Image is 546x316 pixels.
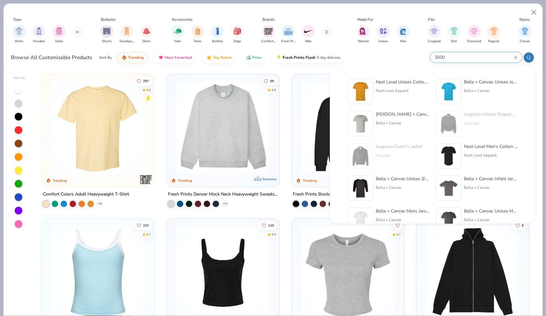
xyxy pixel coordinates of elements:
[99,55,112,60] div: Sort By
[428,25,441,44] div: filter for Cropped
[376,185,429,190] div: Bella + Canvas
[168,190,278,198] div: Fresh Prints Denver Mock Neck Heavyweight Sweatshirt
[102,39,112,44] span: Shorts
[519,25,531,44] button: filter button
[378,39,388,44] span: Unisex
[464,208,518,214] div: Bella + Canvas Unisex Made In The [GEOGRAPHIC_DATA] Jersey Short Sleeve Tee
[231,25,244,44] div: filter for Bags
[123,27,130,35] img: Sweatpants Image
[519,17,530,22] div: Styles
[271,232,276,237] div: 4.9
[298,81,398,174] img: 91acfc32-fd48-4d6b-bdad-a4c1a30ac3fc
[305,39,311,44] span: Nike
[430,27,438,35] img: Cropped Image
[172,17,193,22] div: Accessories
[357,25,370,44] button: filter button
[48,81,148,174] img: 029b8af0-80e6-406f-9fdc-fdf898547912
[304,27,313,36] img: Nike Image
[351,146,370,166] img: e186f614-216d-4117-b17a-894d5e021e5c
[234,27,241,35] img: Bags Image
[317,54,340,61] span: 5 day delivery
[140,25,153,44] button: filter button
[351,178,370,198] img: 662b2eff-c3a4-476d-81d2-649415015822
[397,25,410,44] button: filter button
[140,25,153,44] div: filter for Skirts
[103,27,110,35] img: Shorts Image
[117,52,148,63] button: Trending
[488,25,500,44] button: filter button
[358,39,369,44] span: Women
[119,25,134,44] button: filter button
[428,17,435,22] div: Fits
[191,25,204,44] div: filter for Totes
[528,6,540,19] button: Close
[393,221,402,230] button: Like
[464,79,518,85] div: Bella + Canvas Unisex Jersey Short-Sleeve T-Shirt
[53,25,65,44] div: filter for Tanks
[464,88,518,94] div: Bella + Canvas
[122,55,127,60] img: trending.gif
[261,39,276,44] span: Comfort Colors
[400,39,406,44] span: Men
[146,232,151,237] div: 4.7
[154,52,197,63] button: Most Favorited
[376,143,422,150] div: Augusta Coach's Jacket
[258,221,277,230] button: Like
[439,178,459,198] img: 08a8c695-1603-4529-9fec-796f32c608a4
[174,27,181,35] img: Hats Image
[434,54,514,61] input: Try "T-Shirt"
[439,211,459,230] img: 40258834-b2c5-45a6-b168-e1ef5dbdde4b
[464,143,518,150] div: Next Level Men's Cotton Long Body Crew
[439,146,459,166] img: d43eabf9-6cc6-4fe1-9c1e-1cfceb51e90b
[467,39,481,44] span: Oversized
[351,81,370,101] img: f292c63a-e90a-4951-9473-8689ee53e48b
[281,25,296,44] button: filter button
[439,114,459,134] img: 15dca4dc-1025-4dc9-9bfa-9cd5c5e398a3
[53,25,65,44] button: filter button
[13,17,21,22] div: Tops
[143,79,149,82] span: 287
[35,27,42,35] img: Hoodies Image
[376,79,429,85] div: Next Level Unisex Cotton T-Shirt
[268,224,274,227] span: 119
[488,25,500,44] div: filter for Regular
[376,175,429,182] div: Bella + Canvas Unisex 3/4-Sleeve Baseball T-Shirt
[262,17,275,22] div: Brands
[428,25,441,44] button: filter button
[194,27,201,35] img: Totes Image
[271,52,345,63] button: Fresh Prints Flash5 day delivery
[302,25,315,44] button: filter button
[281,25,296,44] div: filter for Fresh Prints
[211,25,224,44] div: filter for Bottles
[128,55,144,60] span: Trending
[234,39,241,44] span: Bags
[357,25,370,44] div: filter for Women
[174,39,181,44] span: Hats
[100,25,113,44] button: filter button
[119,25,134,44] div: filter for Sweatpants
[521,27,529,35] img: Classic Image
[158,55,163,60] img: most_fav.gif
[273,81,373,174] img: a90f7c54-8796-4cb2-9d6e-4e9644cfe0fe
[451,39,457,44] span: Slim
[211,25,224,44] button: filter button
[207,55,212,60] img: TopRated.gif
[276,55,281,60] img: flash.gif
[351,211,370,230] img: f4c9d605-43be-4386-b3c4-f800afdafc1d
[264,27,273,36] img: Comfort Colors Image
[142,39,151,44] span: Skirts
[464,111,518,118] div: Augusta Unisex Striped Trim Satin Baseball Jacket
[380,27,387,35] img: Unisex Image
[360,27,367,35] img: Women Image
[467,25,481,44] div: filter for Oversized
[284,27,293,36] img: Fresh Prints Image
[261,25,276,44] button: filter button
[202,52,236,63] button: Top Rated
[43,190,129,198] div: Comfort Colors Adult Heavyweight T-Shirt
[252,55,262,60] span: Price
[213,55,231,60] span: Top Rated
[173,81,273,174] img: f5d85501-0dbb-4ee4-b115-c08fa3845d83
[283,55,315,60] span: Fresh Prints Flash
[33,25,45,44] div: filter for Hoodies
[56,27,63,35] img: Tanks Image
